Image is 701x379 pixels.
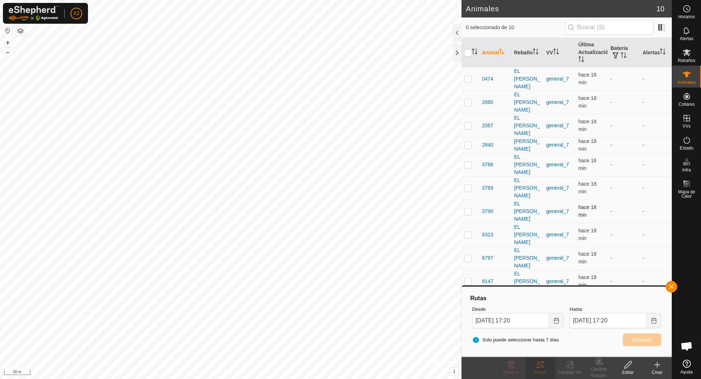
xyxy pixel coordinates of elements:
button: Generar [623,333,661,346]
td: - [608,90,640,114]
span: 2840 [482,141,493,149]
td: - [640,137,672,153]
td: - [640,90,672,114]
td: - [608,246,640,270]
span: 2087 [482,122,493,129]
div: EL [PERSON_NAME] [514,270,540,293]
td: - [608,176,640,200]
span: 23 sept 2025, 17:02 [578,158,597,171]
td: - [640,223,672,246]
a: general_7 [546,162,569,167]
span: Alertas [680,36,693,41]
p-sorticon: Activar para ordenar [660,50,666,55]
td: - [608,153,640,176]
a: general_7 [546,255,569,261]
div: EL [PERSON_NAME] [514,67,540,90]
span: 23 sept 2025, 17:02 [578,119,597,132]
p-sorticon: Activar para ordenar [621,53,627,59]
button: Choose Date [647,313,661,328]
span: 2080 [482,98,493,106]
td: - [640,67,672,90]
span: 3788 [482,161,493,169]
a: general_7 [546,208,569,214]
td: - [640,200,672,223]
span: 8147 [482,278,493,285]
label: Hasta [570,306,661,313]
a: general_7 [546,232,569,237]
a: general_7 [546,278,569,284]
td: - [608,200,640,223]
div: Editar [613,369,643,376]
div: Crear [643,369,672,376]
span: 0 seleccionado de 10 [466,24,565,31]
th: VV [543,38,575,67]
td: - [640,246,672,270]
button: – [3,48,12,57]
div: EL [PERSON_NAME] [514,200,540,223]
button: + [3,38,12,47]
a: Política de Privacidad [193,370,235,376]
span: 23 sept 2025, 17:02 [578,95,597,109]
a: general_7 [546,99,569,105]
p-sorticon: Activar para ordenar [472,50,478,55]
div: Cambiar Rebaño [584,366,613,379]
span: 4323 [482,231,493,239]
a: general_7 [546,123,569,128]
div: EL [PERSON_NAME] [514,177,540,200]
td: - [640,270,672,293]
div: Cambiar VV [555,369,584,376]
div: EL [PERSON_NAME] [514,114,540,137]
th: Batería [608,38,640,67]
a: general_7 [546,185,569,191]
label: Desde [472,306,564,313]
span: Mapa de Calor [674,190,699,198]
th: Última Actualización [575,38,608,67]
span: Horarios [678,15,695,19]
span: 6797 [482,254,493,262]
td: - [640,176,672,200]
th: Rebaño [511,38,543,67]
span: Animales [678,80,696,85]
td: - [640,114,672,137]
span: VVs [682,124,690,128]
span: 3790 [482,208,493,215]
p-sorticon: Activar para ordenar [578,57,584,63]
span: Generar [632,337,652,343]
span: 0474 [482,75,493,83]
span: Infra [682,168,691,172]
a: general_7 [546,76,569,82]
div: Rutas [469,294,664,303]
div: Chat abierto [676,335,698,357]
button: Restablecer Mapa [3,26,12,35]
div: [PERSON_NAME] [514,138,540,153]
span: 3789 [482,184,493,192]
button: Choose Date [549,313,564,328]
div: EL [PERSON_NAME] [514,153,540,176]
a: Contáctenos [244,370,268,376]
th: Alertas [640,38,672,67]
span: 23 sept 2025, 17:02 [578,181,597,194]
span: 23 sept 2025, 17:02 [578,251,597,264]
span: 23 sept 2025, 17:02 [578,228,597,241]
span: Eliminar [503,370,519,375]
button: i [450,368,458,376]
span: Estado [680,146,693,150]
span: 23 sept 2025, 17:02 [578,138,597,152]
div: Rutas [526,369,555,376]
td: - [608,223,640,246]
h2: Animales [466,4,656,13]
div: EL [PERSON_NAME] [514,247,540,270]
p-sorticon: Activar para ordenar [499,50,505,55]
span: Ayuda [681,370,693,374]
img: Logo Gallagher [9,6,58,21]
span: Collares [678,102,694,107]
span: X2 [73,9,79,17]
span: 23 sept 2025, 17:02 [578,274,597,288]
p-sorticon: Activar para ordenar [533,50,539,55]
span: Solo puede seleccionar hasta 7 días [472,336,559,344]
div: EL [PERSON_NAME] [514,223,540,246]
td: - [640,153,672,176]
input: Buscar (S) [565,20,654,35]
th: Animal [479,38,511,67]
td: - [608,270,640,293]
